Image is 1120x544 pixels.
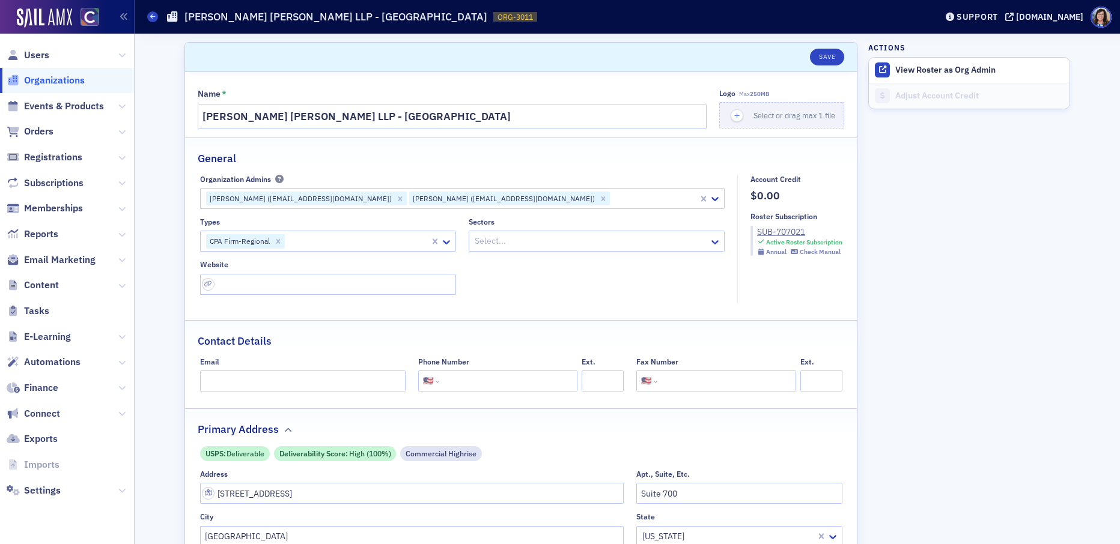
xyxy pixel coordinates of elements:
img: SailAMX [17,8,72,28]
div: 🇺🇸 [641,375,651,387]
a: Organizations [7,74,85,87]
div: [PERSON_NAME] ([EMAIL_ADDRESS][DOMAIN_NAME]) [409,192,597,206]
a: View Homepage [72,8,99,28]
span: Exports [24,432,58,446]
a: Connect [7,407,60,420]
a: Content [7,279,59,292]
div: Check Manual [800,248,841,256]
h1: [PERSON_NAME] [PERSON_NAME] LLP - [GEOGRAPHIC_DATA] [184,10,487,24]
span: Automations [24,355,81,369]
span: Organizations [24,74,85,87]
div: Support [957,11,998,22]
span: Profile [1091,7,1112,28]
div: City [200,512,213,521]
div: USPS: Deliverable [200,446,270,461]
div: Fax Number [636,357,678,366]
span: Events & Products [24,100,104,113]
div: Remove Rosa Lewis (rjlewis@eidebailly.com) [394,192,407,206]
h4: Actions [868,42,905,53]
h2: General [198,151,236,166]
span: Registrations [24,151,82,164]
a: Email Marketing [7,253,96,267]
button: [DOMAIN_NAME] [1005,13,1088,21]
span: Orders [24,125,53,138]
a: Reports [7,228,58,241]
span: Reports [24,228,58,241]
div: Email [200,357,219,366]
span: ORG-3011 [498,12,533,22]
div: Apt., Suite, Etc. [636,470,690,479]
span: Max [739,90,769,98]
div: Address [200,470,228,479]
div: State [636,512,655,521]
div: Logo [719,89,735,98]
span: Imports [24,458,59,471]
span: Select or drag max 1 file [753,110,835,120]
span: $0.00 [750,188,842,204]
span: Subscriptions [24,177,84,190]
a: Users [7,49,49,62]
a: Imports [7,458,59,471]
div: Active Roster Subscription [766,238,842,246]
a: Memberships [7,202,83,215]
span: Settings [24,484,61,497]
a: E-Learning [7,330,71,343]
div: Account Credit [750,175,801,184]
div: Website [200,260,228,269]
abbr: This field is required [222,89,227,100]
a: Settings [7,484,61,497]
div: Adjust Account Credit [895,91,1064,101]
span: Connect [24,407,60,420]
div: Phone Number [418,357,469,366]
button: Save [810,49,844,65]
div: Types [200,217,220,226]
a: Orders [7,125,53,138]
button: View Roster as Org Admin [895,65,996,76]
span: Email Marketing [24,253,96,267]
a: Adjust Account Credit [869,83,1070,109]
div: Organization Admins [200,175,271,184]
a: Exports [7,432,58,446]
span: Tasks [24,304,49,318]
span: Deliverability Score : [279,448,349,459]
img: SailAMX [81,8,99,26]
div: Sectors [469,217,495,226]
div: Annual [766,248,787,256]
div: Ext. [582,357,595,366]
div: CPA Firm-Regional [206,234,272,249]
h2: Primary Address [198,422,279,437]
span: E-Learning [24,330,71,343]
div: Name [198,89,221,100]
div: [PERSON_NAME] ([EMAIL_ADDRESS][DOMAIN_NAME]) [206,192,394,206]
div: Ext. [800,357,814,366]
span: Users [24,49,49,62]
span: 250MB [750,90,769,98]
span: Content [24,279,59,292]
div: Commercial Highrise [400,446,482,461]
span: Finance [24,381,58,394]
div: Deliverability Score: High (100%) [274,446,396,461]
div: 🇺🇸 [423,375,433,387]
a: Registrations [7,151,82,164]
div: Remove Teresa White (twhite@eidebailly.com) [597,192,610,206]
span: Memberships [24,202,83,215]
a: Tasks [7,304,49,318]
div: Remove CPA Firm-Regional [272,234,285,249]
div: [DOMAIN_NAME] [1016,11,1083,22]
div: Roster Subscription [750,212,817,221]
button: Select or drag max 1 file [719,102,844,128]
a: Subscriptions [7,177,84,190]
a: Events & Products [7,100,104,113]
a: SUB-707021 [757,226,842,238]
span: USPS : [205,448,227,459]
a: Automations [7,355,81,369]
a: Finance [7,381,58,394]
h2: Contact Details [198,333,272,349]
